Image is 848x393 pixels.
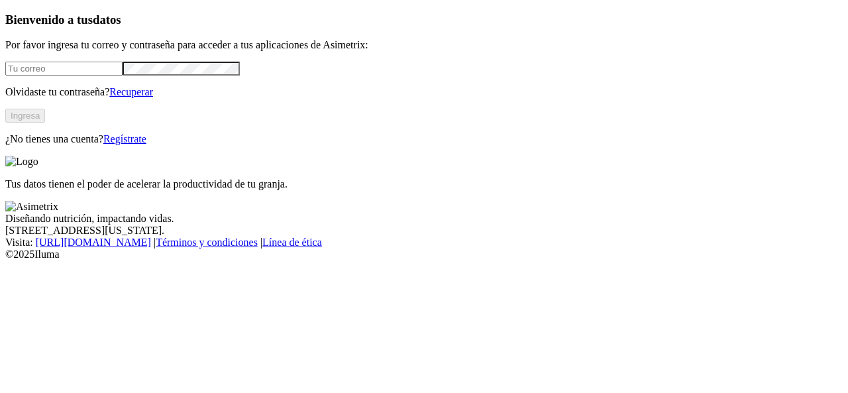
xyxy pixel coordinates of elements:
[5,39,843,51] p: Por favor ingresa tu correo y contraseña para acceder a tus aplicaciones de Asimetrix:
[5,237,843,249] div: Visita : | |
[5,225,843,237] div: [STREET_ADDRESS][US_STATE].
[5,213,843,225] div: Diseñando nutrición, impactando vidas.
[5,109,45,123] button: Ingresa
[93,13,121,27] span: datos
[5,249,843,260] div: © 2025 Iluma
[262,237,322,248] a: Línea de ética
[5,86,843,98] p: Olvidaste tu contraseña?
[156,237,258,248] a: Términos y condiciones
[103,133,146,144] a: Regístrate
[109,86,153,97] a: Recuperar
[5,133,843,145] p: ¿No tienes una cuenta?
[5,62,123,76] input: Tu correo
[36,237,151,248] a: [URL][DOMAIN_NAME]
[5,178,843,190] p: Tus datos tienen el poder de acelerar la productividad de tu granja.
[5,13,843,27] h3: Bienvenido a tus
[5,156,38,168] img: Logo
[5,201,58,213] img: Asimetrix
